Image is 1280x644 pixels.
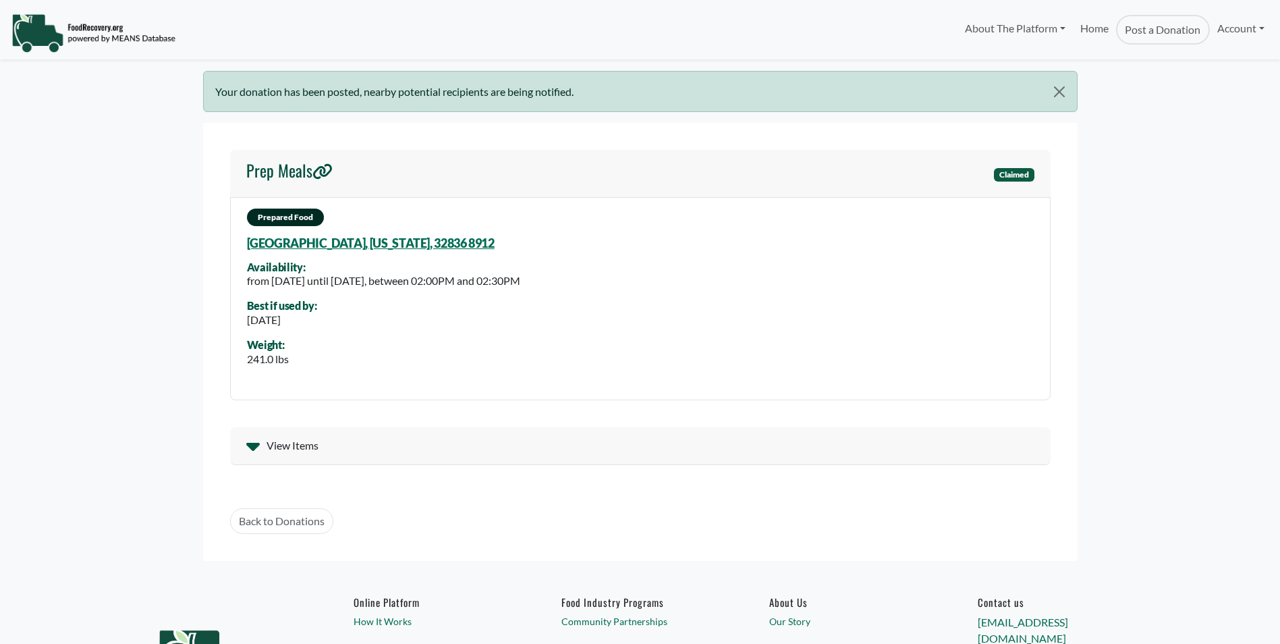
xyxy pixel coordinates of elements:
[561,596,719,608] h6: Food Industry Programs
[561,614,719,628] a: Community Partnerships
[957,15,1072,42] a: About The Platform
[247,273,520,289] div: from [DATE] until [DATE], between 02:00PM and 02:30PM
[203,71,1078,112] div: Your donation has been posted, nearby potential recipients are being notified.
[769,596,926,608] a: About Us
[247,339,289,351] div: Weight:
[267,437,318,454] span: View Items
[769,614,926,628] a: Our Story
[1042,72,1076,112] button: Close
[246,161,333,186] a: Prep Meals
[247,312,317,328] div: [DATE]
[1210,15,1272,42] a: Account
[230,508,333,534] a: Back to Donations
[247,261,520,273] div: Availability:
[246,161,333,180] h4: Prep Meals
[354,614,511,628] a: How It Works
[247,209,324,226] span: Prepared Food
[354,596,511,608] h6: Online Platform
[978,596,1135,608] h6: Contact us
[247,351,289,367] div: 241.0 lbs
[1073,15,1116,45] a: Home
[11,13,175,53] img: NavigationLogo_FoodRecovery-91c16205cd0af1ed486a0f1a7774a6544ea792ac00100771e7dd3ec7c0e58e41.png
[247,300,317,312] div: Best if used by:
[247,236,495,250] a: [GEOGRAPHIC_DATA], [US_STATE], 32836 8912
[994,168,1034,182] span: Claimed
[1116,15,1209,45] a: Post a Donation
